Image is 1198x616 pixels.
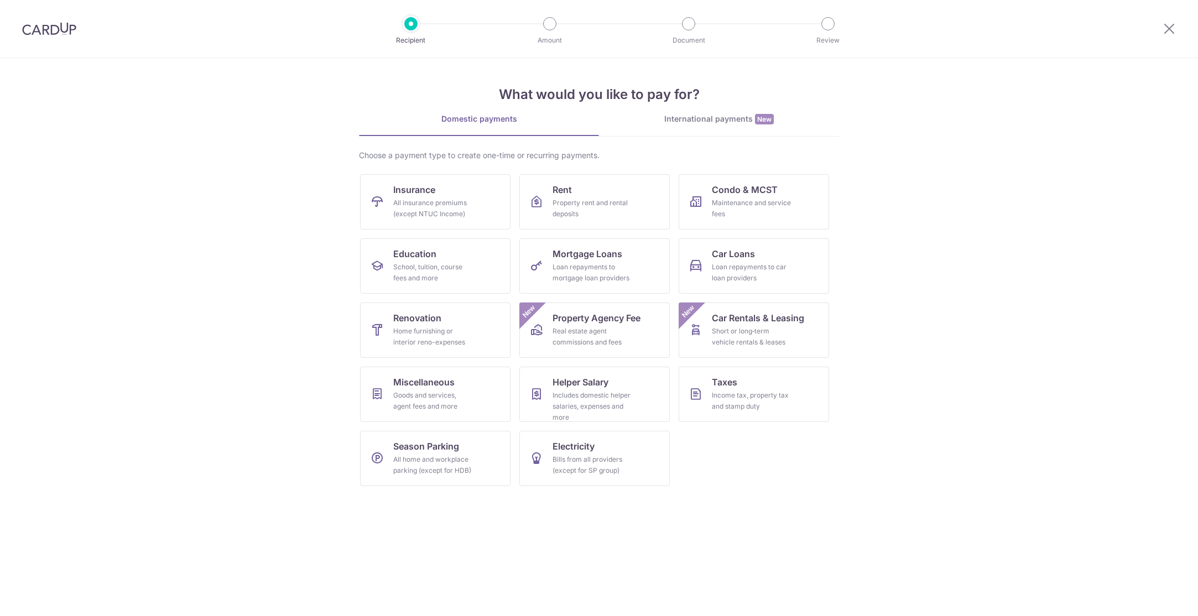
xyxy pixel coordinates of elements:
p: Review [787,35,869,46]
a: Car LoansLoan repayments to car loan providers [679,238,829,294]
div: Loan repayments to mortgage loan providers [553,262,632,284]
span: Electricity [553,440,595,453]
span: Season Parking [393,440,459,453]
span: Helper Salary [553,375,608,389]
a: ElectricityBills from all providers (except for SP group) [519,431,670,486]
div: Goods and services, agent fees and more [393,390,473,412]
span: New [520,302,538,321]
div: All home and workplace parking (except for HDB) [393,454,473,476]
span: Car Rentals & Leasing [712,311,804,325]
span: New [679,302,697,321]
a: Helper SalaryIncludes domestic helper salaries, expenses and more [519,367,670,422]
span: Renovation [393,311,441,325]
p: Amount [509,35,591,46]
div: Loan repayments to car loan providers [712,262,791,284]
a: Condo & MCSTMaintenance and service fees [679,174,829,229]
span: New [755,114,774,124]
a: MiscellaneousGoods and services, agent fees and more [360,367,511,422]
p: Recipient [370,35,452,46]
a: Mortgage LoansLoan repayments to mortgage loan providers [519,238,670,294]
p: Document [648,35,730,46]
span: Insurance [393,183,435,196]
span: Condo & MCST [712,183,778,196]
h4: What would you like to pay for? [359,85,839,105]
div: Domestic payments [359,113,599,124]
div: All insurance premiums (except NTUC Income) [393,197,473,220]
div: Real estate agent commissions and fees [553,326,632,348]
span: Car Loans [712,247,755,260]
div: International payments [599,113,839,125]
div: Home furnishing or interior reno-expenses [393,326,473,348]
div: Includes domestic helper salaries, expenses and more [553,390,632,423]
a: InsuranceAll insurance premiums (except NTUC Income) [360,174,511,229]
div: Bills from all providers (except for SP group) [553,454,632,476]
div: School, tuition, course fees and more [393,262,473,284]
div: Short or long‑term vehicle rentals & leases [712,326,791,348]
a: RenovationHome furnishing or interior reno-expenses [360,302,511,358]
div: Choose a payment type to create one-time or recurring payments. [359,150,839,161]
div: Property rent and rental deposits [553,197,632,220]
a: EducationSchool, tuition, course fees and more [360,238,511,294]
span: Education [393,247,436,260]
a: Car Rentals & LeasingShort or long‑term vehicle rentals & leasesNew [679,302,829,358]
span: Mortgage Loans [553,247,622,260]
div: Income tax, property tax and stamp duty [712,390,791,412]
a: Property Agency FeeReal estate agent commissions and feesNew [519,302,670,358]
a: TaxesIncome tax, property tax and stamp duty [679,367,829,422]
span: Taxes [712,375,737,389]
a: Season ParkingAll home and workplace parking (except for HDB) [360,431,511,486]
a: RentProperty rent and rental deposits [519,174,670,229]
img: CardUp [22,22,76,35]
span: Miscellaneous [393,375,455,389]
span: Property Agency Fee [553,311,640,325]
div: Maintenance and service fees [712,197,791,220]
span: Rent [553,183,572,196]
